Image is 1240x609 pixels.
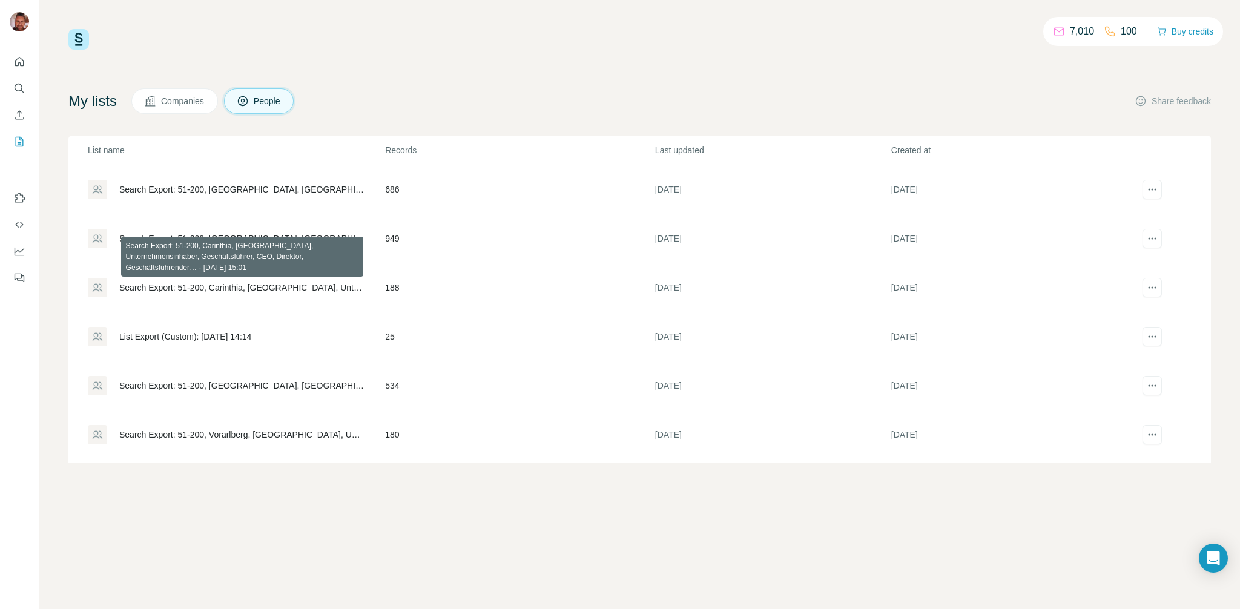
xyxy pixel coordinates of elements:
button: actions [1143,180,1162,199]
td: 301 [384,459,655,509]
p: Created at [891,144,1126,156]
td: 25 [384,312,655,361]
td: 686 [384,165,655,214]
p: 7,010 [1070,24,1094,39]
div: Search Export: 51-200, Carinthia, [GEOGRAPHIC_DATA], Unternehmensinhaber, Geschäftsführer, CEO, D... [119,281,364,294]
td: 180 [384,410,655,459]
button: Search [10,77,29,99]
button: Buy credits [1157,23,1213,40]
button: Feedback [10,267,29,289]
td: [DATE] [891,312,1127,361]
td: [DATE] [655,459,891,509]
button: actions [1143,229,1162,248]
td: [DATE] [655,263,891,312]
td: [DATE] [655,361,891,410]
button: Share feedback [1135,95,1211,107]
button: actions [1143,327,1162,346]
button: actions [1143,425,1162,444]
button: actions [1143,376,1162,395]
td: [DATE] [891,263,1127,312]
td: [DATE] [891,214,1127,263]
button: Use Surfe API [10,214,29,235]
td: [DATE] [891,459,1127,509]
div: Search Export: 51-200, Vorarlberg, [GEOGRAPHIC_DATA], Unternehmensinhaber, Gesch%C3%A4ftsf%C3%BCh... [119,429,364,441]
p: Records [385,144,654,156]
div: Search Export: 51-200, [GEOGRAPHIC_DATA], [GEOGRAPHIC_DATA], Unternehmensinhaber, Gesch%C3%A4ftsf... [119,380,364,392]
td: [DATE] [655,165,891,214]
p: 100 [1121,24,1137,39]
img: Avatar [10,12,29,31]
td: [DATE] [655,214,891,263]
td: [DATE] [891,361,1127,410]
td: [DATE] [655,410,891,459]
img: Surfe Logo [68,29,89,50]
span: Companies [161,95,205,107]
div: List Export (Custom): [DATE] 14:14 [119,331,251,343]
button: Quick start [10,51,29,73]
td: [DATE] [655,312,891,361]
td: [DATE] [891,165,1127,214]
button: Dashboard [10,240,29,262]
p: Last updated [655,144,890,156]
button: My lists [10,131,29,153]
div: Search Export: 51-200, [GEOGRAPHIC_DATA], [GEOGRAPHIC_DATA], Unternehmensinhaber, Geschäftsführen... [119,183,364,196]
button: Enrich CSV [10,104,29,126]
span: People [254,95,282,107]
td: 949 [384,214,655,263]
button: actions [1143,278,1162,297]
button: Use Surfe on LinkedIn [10,187,29,209]
p: List name [88,144,384,156]
td: 534 [384,361,655,410]
div: Search Export: 51-200, [GEOGRAPHIC_DATA], [GEOGRAPHIC_DATA], Geschäftsführer, CEO, [GEOGRAPHIC_DA... [119,232,364,245]
div: Open Intercom Messenger [1199,544,1228,573]
h4: My lists [68,91,117,111]
td: [DATE] [891,410,1127,459]
td: 188 [384,263,655,312]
